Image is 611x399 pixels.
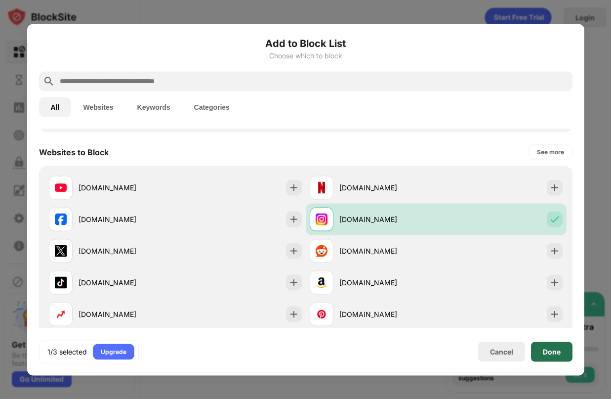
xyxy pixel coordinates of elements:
div: 1/3 selected [47,347,87,356]
h6: Add to Block List [39,36,572,50]
div: [DOMAIN_NAME] [79,309,175,319]
div: [DOMAIN_NAME] [79,277,175,288]
div: Choose which to block [39,51,572,59]
img: favicons [55,245,67,257]
div: Cancel [490,348,513,356]
div: Upgrade [101,347,126,356]
img: favicons [55,181,67,193]
div: [DOMAIN_NAME] [79,182,175,193]
button: Keywords [125,97,182,117]
div: [DOMAIN_NAME] [339,277,436,288]
img: search.svg [43,75,55,87]
div: [DOMAIN_NAME] [79,246,175,256]
div: Done [543,348,561,355]
div: [DOMAIN_NAME] [339,309,436,319]
img: favicons [55,308,67,320]
img: favicons [316,308,327,320]
img: favicons [316,276,327,288]
div: [DOMAIN_NAME] [339,214,436,224]
img: favicons [316,181,327,193]
div: See more [537,147,564,157]
img: favicons [316,245,327,257]
button: Websites [71,97,125,117]
div: [DOMAIN_NAME] [339,246,436,256]
img: favicons [55,276,67,288]
img: favicons [55,213,67,225]
div: Websites to Block [39,147,109,157]
div: [DOMAIN_NAME] [79,214,175,224]
div: [DOMAIN_NAME] [339,182,436,193]
button: All [39,97,72,117]
img: favicons [316,213,327,225]
button: Categories [182,97,242,117]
